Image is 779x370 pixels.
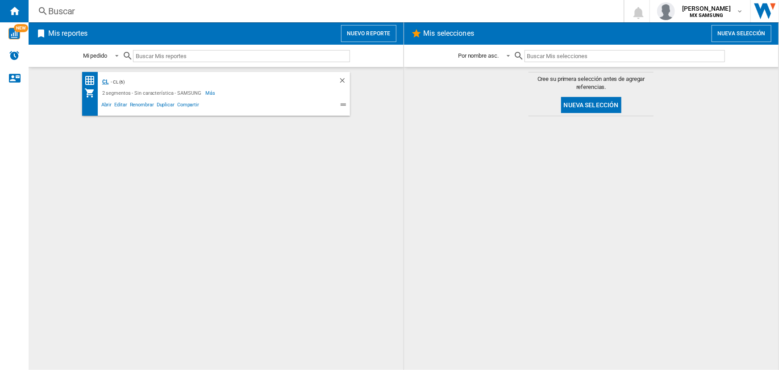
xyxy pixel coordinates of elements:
img: alerts-logo.svg [9,50,20,61]
input: Buscar Mis selecciones [525,50,725,62]
div: CL [100,76,109,88]
button: Nueva selección [712,25,771,42]
button: Nueva selección [561,97,621,113]
h2: Mis reportes [46,25,89,42]
div: Mi pedido [83,52,107,59]
div: Matriz de precios [84,75,100,86]
div: Borrar [338,76,350,88]
div: Mi colección [84,88,100,98]
div: Por nombre asc. [458,52,499,59]
div: - CL (6) [109,76,321,88]
b: MX SAMSUNG [690,13,723,18]
span: Más [206,88,217,98]
span: NEW [14,24,28,32]
img: wise-card.svg [8,28,20,39]
span: Editar [113,101,128,111]
span: Duplicar [155,101,176,111]
span: Renombrar [129,101,155,111]
h2: Mis selecciones [422,25,476,42]
div: Buscar [48,5,600,17]
span: [PERSON_NAME] [682,4,731,13]
div: 2 segmentos - Sin característica - SAMSUNG [100,88,206,98]
span: Abrir [100,101,113,111]
span: Cree su primera selección antes de agregar referencias. [529,75,654,91]
button: Nuevo reporte [341,25,396,42]
input: Buscar Mis reportes [133,50,350,62]
span: Compartir [176,101,200,111]
img: profile.jpg [657,2,675,20]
